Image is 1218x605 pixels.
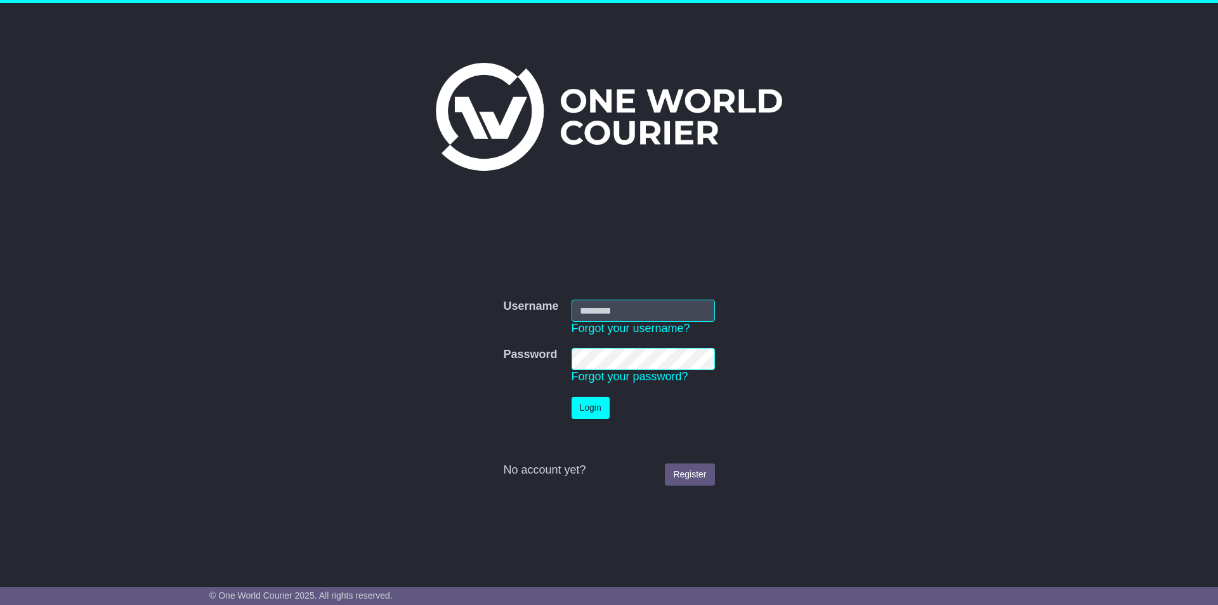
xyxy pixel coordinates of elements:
img: One World [436,63,782,171]
div: No account yet? [503,463,714,477]
label: Password [503,348,557,362]
button: Login [572,397,610,419]
a: Register [665,463,714,486]
a: Forgot your username? [572,322,690,335]
span: © One World Courier 2025. All rights reserved. [209,590,393,601]
label: Username [503,300,558,314]
a: Forgot your password? [572,370,688,383]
